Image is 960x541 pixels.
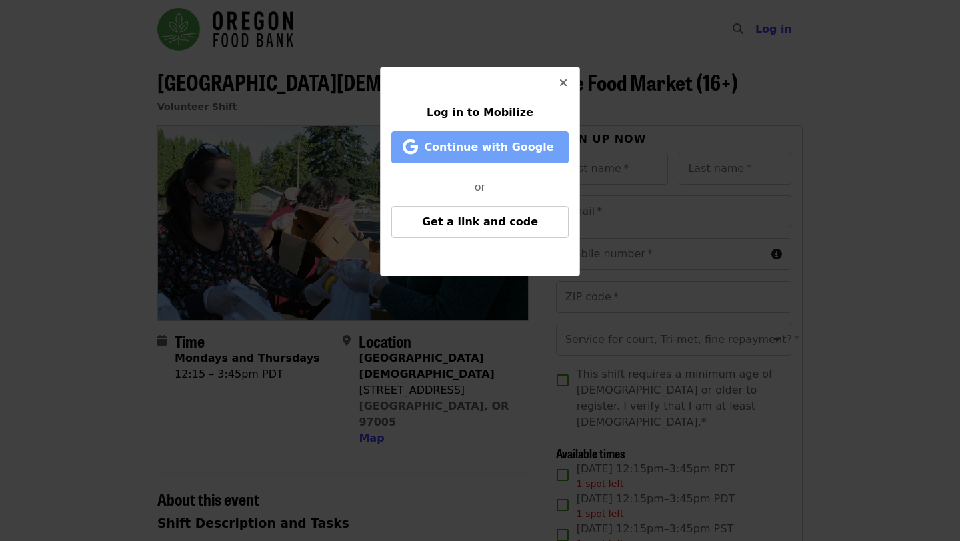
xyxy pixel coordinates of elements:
span: Log in to Mobilize [427,106,533,119]
span: Get a link and code [422,215,538,228]
button: Close [547,67,579,99]
span: or [475,181,485,193]
button: Continue with Google [391,131,569,163]
i: times icon [559,77,567,89]
span: Continue with Google [424,141,553,153]
button: Get a link and code [391,206,569,238]
i: google icon [403,137,418,157]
